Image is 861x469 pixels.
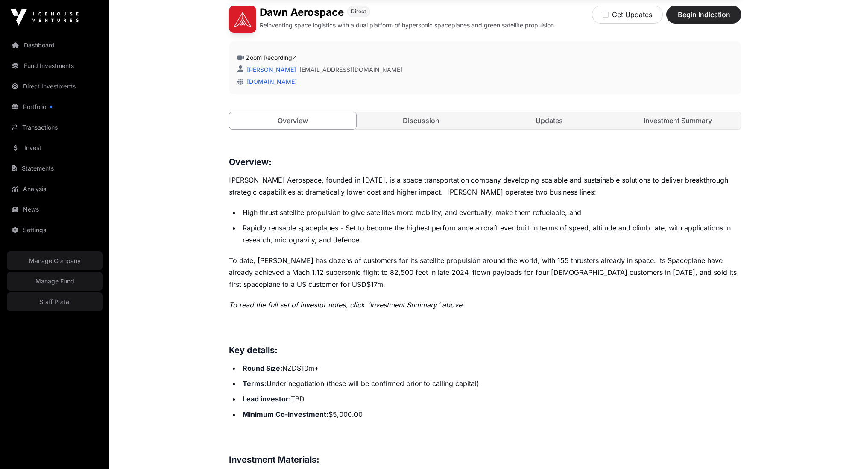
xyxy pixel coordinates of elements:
a: Direct Investments [7,77,102,96]
li: $5,000.00 [240,408,741,420]
a: Portfolio [7,97,102,116]
a: Discussion [358,112,485,129]
a: Begin Indication [666,14,741,23]
p: To date, [PERSON_NAME] has dozens of customers for its satellite propulsion around the world, wit... [229,254,741,290]
iframe: Chat Widget [818,428,861,469]
p: [PERSON_NAME] Aerospace, founded in [DATE], is a space transportation company developing scalable... [229,174,741,198]
li: Under negotiation (these will be confirmed prior to calling capital) [240,378,741,389]
h3: Investment Materials: [229,453,741,466]
a: Overview [229,112,357,130]
h3: Overview: [229,155,741,169]
strong: Terms: [243,379,266,388]
a: Statements [7,159,102,178]
strong: Round Size: [243,364,282,372]
a: [EMAIL_ADDRESS][DOMAIN_NAME] [299,65,402,74]
p: Reinventing space logistics with a dual platform of hypersonic spaceplanes and green satellite pr... [260,21,556,29]
a: Fund Investments [7,56,102,75]
strong: Lead investor [243,395,289,403]
em: To read the full set of investor notes, click "Investment Summary" above. [229,301,464,309]
h3: Key details: [229,343,741,357]
a: [PERSON_NAME] [245,66,296,73]
span: Direct [351,8,366,15]
strong: : [289,395,291,403]
button: Get Updates [592,6,663,24]
h1: Dawn Aerospace [260,6,344,19]
a: [DOMAIN_NAME] [243,78,297,85]
nav: Tabs [229,112,741,129]
a: Manage Fund [7,272,102,291]
strong: Minimum Co-investment: [243,410,328,419]
span: Begin Indication [677,9,731,20]
li: High thrust satellite propulsion to give satellites more mobility, and eventually, make them refu... [240,206,741,218]
a: Settings [7,221,102,239]
a: News [7,200,102,219]
li: Rapidly reusable spaceplanes - Set to become the highest performance aircraft ever built in terms... [240,222,741,246]
a: Transactions [7,118,102,137]
a: Staff Portal [7,292,102,311]
img: Dawn Aerospace [229,6,256,33]
a: Dashboard [7,36,102,55]
a: Investment Summary [615,112,741,129]
a: Analysis [7,180,102,198]
a: Updates [486,112,613,129]
a: Invest [7,139,102,157]
a: Zoom Recording [246,54,297,61]
li: TBD [240,393,741,405]
a: Manage Company [7,251,102,270]
img: Icehouse Ventures Logo [10,9,79,26]
li: NZD$10m+ [240,362,741,374]
button: Begin Indication [666,6,741,24]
